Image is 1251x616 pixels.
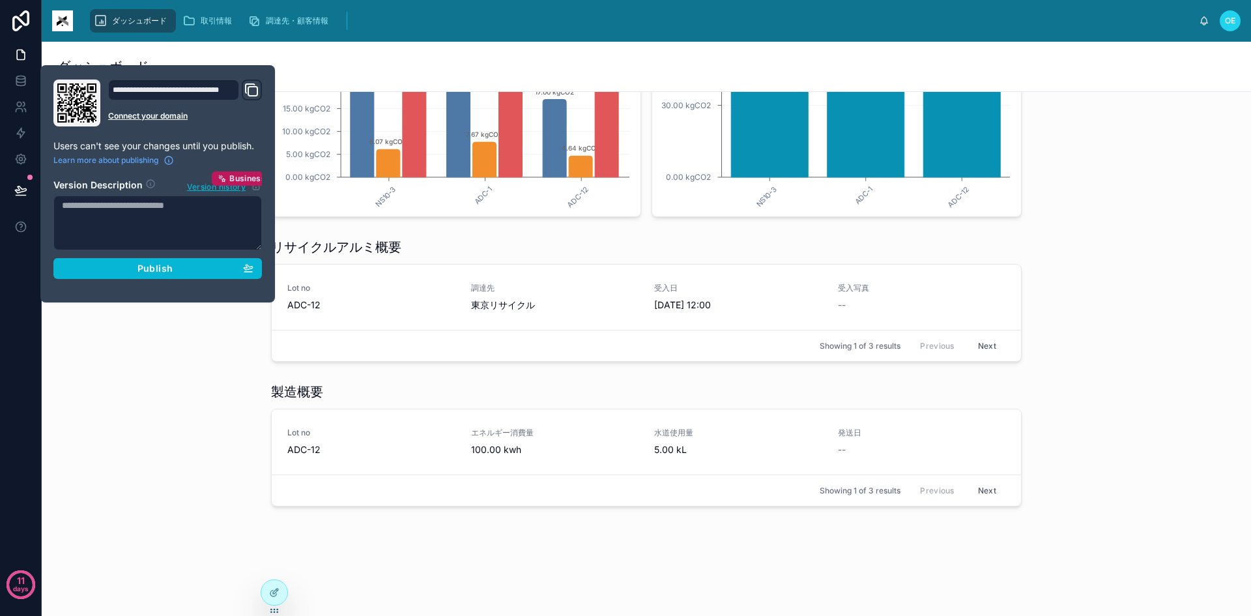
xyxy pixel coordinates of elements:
[838,299,846,312] span: --
[53,155,174,166] a: Learn more about publishing
[53,155,158,166] span: Learn more about publishing
[53,139,262,153] p: Users can't see your changes until you publish.
[112,16,167,26] span: ダッシュボード
[53,258,262,279] button: Publish
[187,179,246,192] span: Version history
[108,111,262,121] a: Connect your domain
[654,443,822,456] span: 5.00 kL
[369,138,407,146] text: 6.07 kgCO2
[83,7,1199,35] div: scrollable content
[755,184,779,209] text: NS10-3
[654,299,822,312] span: [DATE] 12:00
[565,184,590,209] text: ADC-12
[471,428,639,438] span: エネルギー消費量
[272,409,1021,475] a: Lot noADC-12エネルギー消費量100.00 kwh水道使用量5.00 kL発送日--
[535,88,574,96] text: 17.00 kgCO2
[466,130,502,139] text: 7.67 kgCO2
[969,336,1005,356] button: Next
[820,341,900,351] span: Showing 1 of 3 results
[820,486,900,496] span: Showing 1 of 3 results
[838,443,846,456] span: --
[271,383,323,401] h1: 製造概要
[52,10,73,31] img: App logo
[666,172,711,182] tspan: 0.00 kgCO2
[853,184,874,206] text: ADC-1
[654,428,822,438] span: 水道使用量
[286,149,330,159] tspan: 5.00 kgCO2
[969,480,1005,501] button: Next
[272,265,1021,330] a: Lot noADC-12調達先東京リサイクル受入日[DATE] 12:00受入写真--
[838,428,1006,438] span: 発送日
[179,9,241,33] a: 取引情報
[137,263,173,274] span: Publish
[244,9,338,33] a: 調達先・顧客情報
[283,104,330,113] tspan: 15.00 kgCO2
[282,126,330,136] tspan: 10.00 kgCO2
[945,184,970,209] text: ADC-12
[471,283,639,293] span: 調達先
[53,179,143,193] h2: Version Description
[229,173,266,184] span: Business
[374,184,398,209] text: NS10-3
[271,238,401,256] h1: リサイクルアルミ概要
[17,574,25,587] p: 11
[1225,16,1235,26] span: OE
[838,283,1006,293] span: 受入写真
[654,283,822,293] span: 受入日
[661,100,711,110] tspan: 30.00 kgCO2
[471,443,639,456] span: 100.00 kwh
[472,184,494,206] text: ADC-1
[108,80,262,126] div: Domain and Custom Link
[266,16,328,26] span: 調達先・顧客情報
[562,144,600,153] text: 4.64 kgCO2
[186,179,262,193] button: Version historyBusiness
[471,299,639,312] span: 東京リサイクル
[13,579,29,598] p: days
[90,9,176,33] a: ダッシュボード
[287,428,455,438] span: Lot no
[287,443,455,456] span: ADC-12
[285,172,330,182] tspan: 0.00 kgCO2
[57,57,149,76] h1: ダッシュボード
[287,299,455,312] span: ADC-12
[287,283,455,293] span: Lot no
[201,16,232,26] span: 取引情報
